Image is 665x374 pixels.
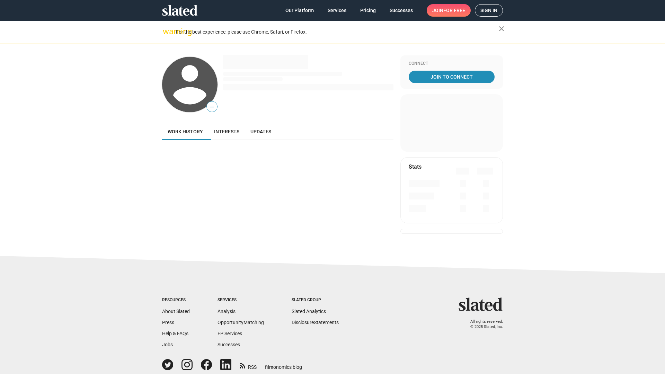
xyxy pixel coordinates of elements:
a: Services [322,4,352,17]
a: Joinfor free [427,4,471,17]
mat-icon: close [497,25,506,33]
span: Our Platform [285,4,314,17]
span: Updates [250,129,271,134]
a: About Slated [162,309,190,314]
span: Join [432,4,465,17]
mat-card-title: Stats [409,163,422,170]
span: Sign in [480,5,497,16]
span: Successes [390,4,413,17]
a: Updates [245,123,277,140]
div: Connect [409,61,495,66]
a: Help & FAQs [162,331,188,336]
a: Work history [162,123,209,140]
div: For the best experience, please use Chrome, Safari, or Firefox. [176,27,499,37]
a: Slated Analytics [292,309,326,314]
span: for free [443,4,465,17]
a: DisclosureStatements [292,320,339,325]
a: Our Platform [280,4,319,17]
a: Press [162,320,174,325]
span: — [207,103,217,112]
a: Analysis [218,309,236,314]
div: Services [218,297,264,303]
div: Slated Group [292,297,339,303]
a: EP Services [218,331,242,336]
a: OpportunityMatching [218,320,264,325]
a: Jobs [162,342,173,347]
mat-icon: warning [163,27,171,36]
span: Work history [168,129,203,134]
a: filmonomics blog [265,358,302,371]
a: RSS [240,360,257,371]
a: Interests [209,123,245,140]
p: All rights reserved. © 2025 Slated, Inc. [463,319,503,329]
span: Join To Connect [410,71,493,83]
span: Pricing [360,4,376,17]
a: Pricing [355,4,381,17]
a: Successes [218,342,240,347]
div: Resources [162,297,190,303]
a: Join To Connect [409,71,495,83]
a: Sign in [475,4,503,17]
span: Interests [214,129,239,134]
span: Services [328,4,346,17]
a: Successes [384,4,418,17]
span: film [265,364,273,370]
